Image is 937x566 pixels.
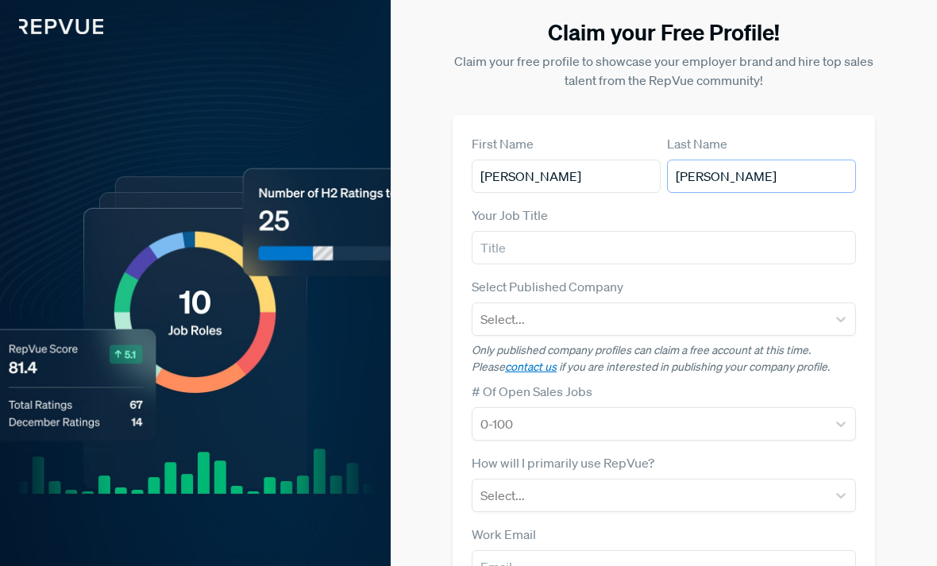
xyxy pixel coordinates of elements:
label: Your Job Title [472,206,548,225]
input: First Name [472,160,661,193]
label: How will I primarily use RepVue? [472,453,654,472]
p: Only published company profiles can claim a free account at this time. Please if you are interest... [472,342,855,375]
h3: Claim your Free Profile! [453,19,874,45]
label: # Of Open Sales Jobs [472,382,592,401]
label: First Name [472,134,534,153]
input: Title [472,231,855,264]
input: Last Name [667,160,856,193]
label: Last Name [667,134,727,153]
a: contact us [505,360,557,374]
label: Work Email [472,525,536,544]
label: Select Published Company [472,277,623,296]
p: Claim your free profile to showcase your employer brand and hire top sales talent from the RepVue... [453,52,874,90]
